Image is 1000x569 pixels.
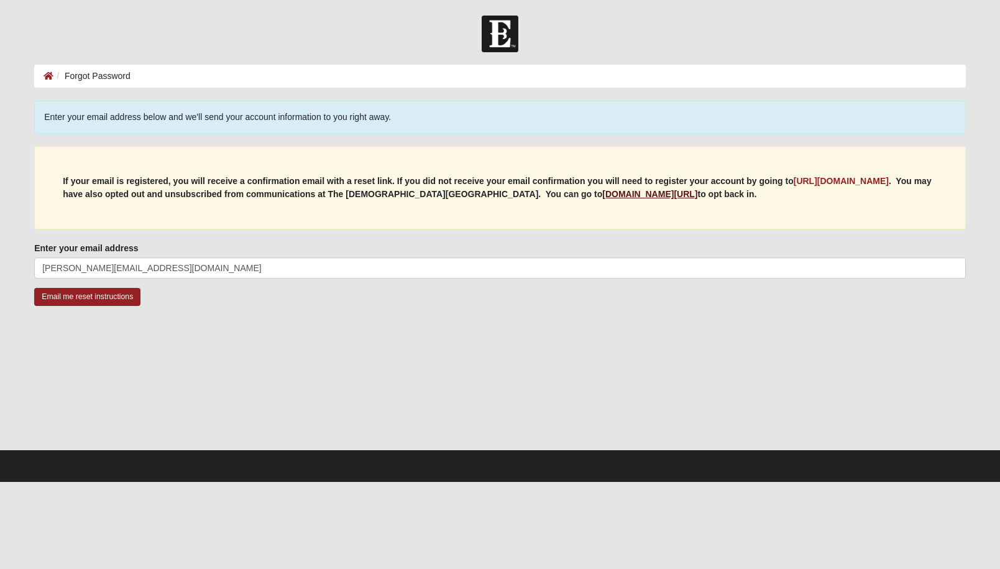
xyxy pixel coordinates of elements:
[34,288,140,306] input: Email me reset instructions
[602,189,697,199] a: [DOMAIN_NAME][URL]
[53,70,131,83] li: Forgot Password
[34,101,966,134] div: Enter your email address below and we'll send your account information to you right away.
[34,242,138,254] label: Enter your email address
[63,175,937,201] p: If your email is registered, you will receive a confirmation email with a reset link. If you did ...
[482,16,518,52] img: Church of Eleven22 Logo
[794,176,889,186] a: [URL][DOMAIN_NAME]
